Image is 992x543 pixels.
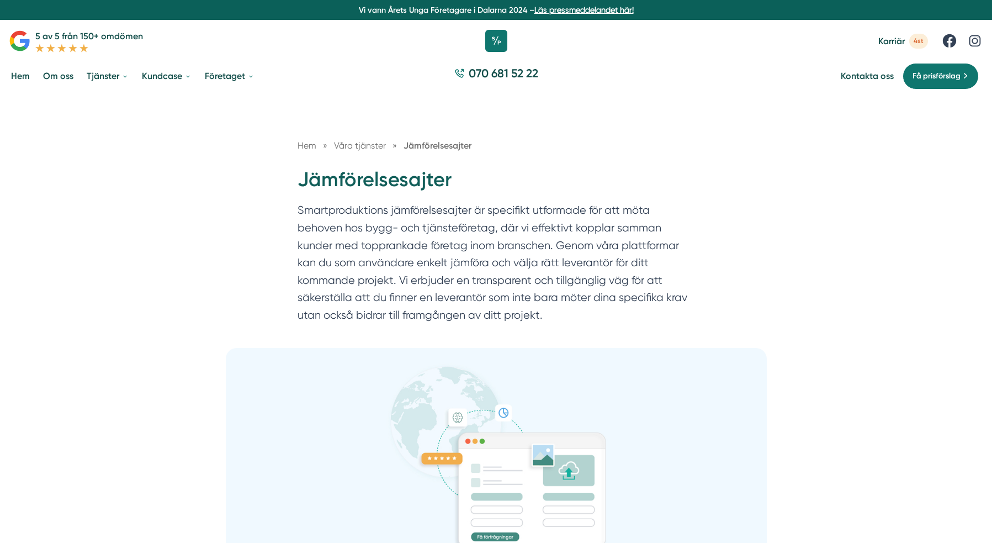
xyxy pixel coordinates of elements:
[469,65,538,81] span: 070 681 52 22
[4,4,988,15] p: Vi vann Årets Unga Företagare i Dalarna 2024 –
[140,62,194,90] a: Kundcase
[392,139,397,152] span: »
[913,70,961,82] span: Få prisförslag
[450,65,543,87] a: 070 681 52 22
[41,62,76,90] a: Om oss
[534,6,634,14] a: Läs pressmeddelandet här!
[298,202,695,329] p: Smartproduktions jämförelsesajter är specifikt utformade för att möta behoven hos bygg- och tjäns...
[909,34,928,49] span: 4st
[35,29,143,43] p: 5 av 5 från 150+ omdömen
[404,140,471,151] a: Jämförelsesajter
[84,62,131,90] a: Tjänster
[334,140,388,151] a: Våra tjänster
[203,62,257,90] a: Företaget
[903,63,979,89] a: Få prisförslag
[9,62,32,90] a: Hem
[878,36,905,46] span: Karriär
[298,140,316,151] a: Hem
[298,139,695,152] nav: Breadcrumb
[878,34,928,49] a: Karriär 4st
[334,140,386,151] span: Våra tjänster
[298,166,695,202] h1: Jämförelsesajter
[841,71,894,81] a: Kontakta oss
[323,139,327,152] span: »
